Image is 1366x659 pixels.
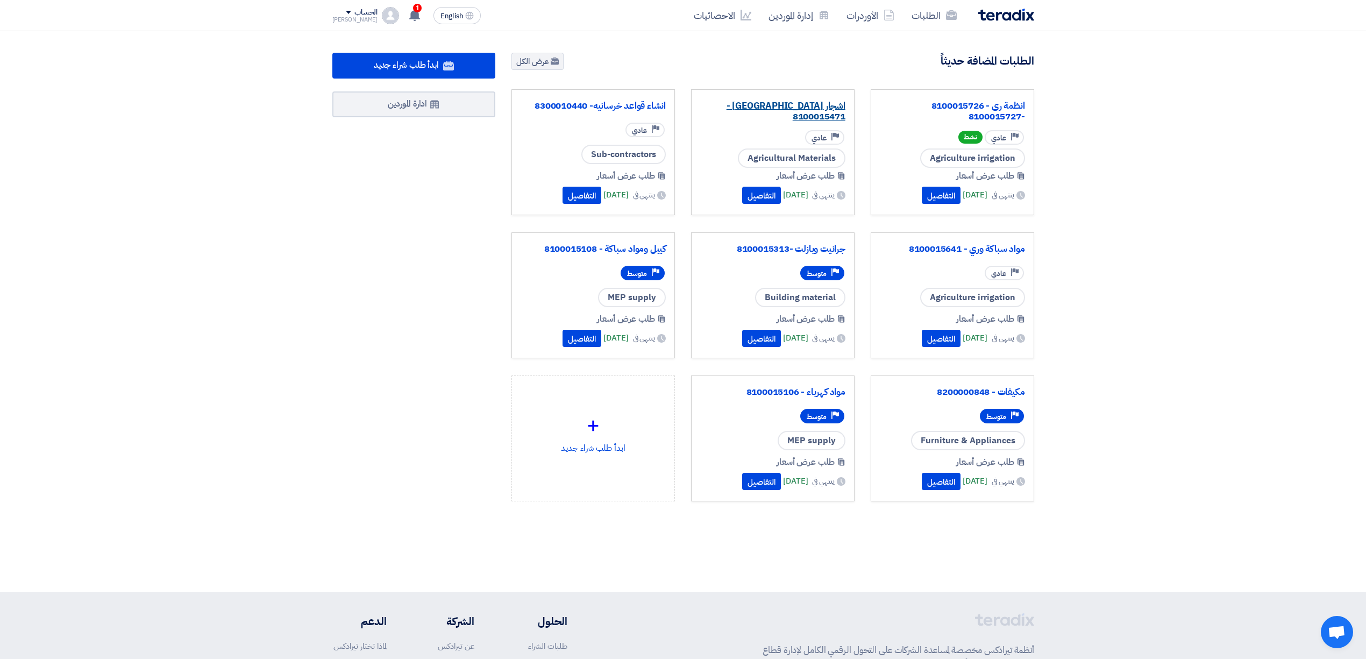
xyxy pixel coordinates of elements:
span: طلب عرض أسعار [956,456,1014,469]
span: متوسط [807,412,827,422]
span: عادي [991,268,1006,279]
a: كيبل ومواد سباكة - 8100015108 [521,244,666,254]
img: profile_test.png [382,7,399,24]
span: نشط [958,131,983,144]
span: ينتهي في [633,189,655,201]
span: طلب عرض أسعار [956,313,1014,325]
button: التفاصيل [922,330,961,347]
span: طلب عرض أسعار [777,456,835,469]
div: + [521,409,666,442]
a: اشجار [GEOGRAPHIC_DATA] - 8100015471 [700,101,845,122]
div: ابدأ طلب شراء جديد [521,385,666,479]
span: طلب عرض أسعار [956,169,1014,182]
span: Agriculture irrigation [920,288,1025,307]
span: ينتهي في [633,332,655,344]
span: عادي [632,125,647,136]
a: Open chat [1321,616,1353,648]
li: الشركة [418,613,474,629]
span: عادي [991,133,1006,143]
a: الاحصائيات [685,3,760,28]
div: الحساب [354,8,378,17]
a: الطلبات [903,3,965,28]
a: مكيفات - 8200000848 [880,387,1025,398]
button: التفاصيل [922,473,961,490]
span: Furniture & Appliances [911,431,1025,450]
a: مواد سباكة وري - 8100015641 [880,244,1025,254]
span: Agriculture irrigation [920,148,1025,168]
a: إدارة الموردين [760,3,838,28]
a: انظمة رى - 8100015726 -8100015727 [880,101,1025,122]
span: [DATE] [783,189,808,201]
span: [DATE] [963,189,987,201]
a: جرانيت وبازلت -8100015313 [700,244,845,254]
span: ينتهي في [992,332,1014,344]
button: التفاصيل [742,473,781,490]
span: ينتهي في [812,476,834,487]
span: طلب عرض أسعار [777,313,835,325]
li: الحلول [507,613,567,629]
span: [DATE] [963,475,987,487]
div: [PERSON_NAME] [332,17,378,23]
span: [DATE] [963,332,987,344]
span: ينتهي في [992,476,1014,487]
span: ابدأ طلب شراء جديد [374,59,439,72]
span: متوسط [627,268,647,279]
span: [DATE] [603,332,628,344]
span: Sub-contractors [581,145,666,164]
a: عرض الكل [511,53,564,70]
a: الأوردرات [838,3,903,28]
span: [DATE] [783,332,808,344]
a: مواد كهرباء - 8100015106 [700,387,845,398]
button: التفاصيل [563,330,601,347]
h4: الطلبات المضافة حديثاً [941,54,1034,68]
button: التفاصيل [742,187,781,204]
span: ينتهي في [992,189,1014,201]
li: الدعم [332,613,387,629]
img: Teradix logo [978,9,1034,21]
span: [DATE] [603,189,628,201]
span: MEP supply [598,288,666,307]
span: English [440,12,463,20]
a: طلبات الشراء [528,640,567,652]
button: التفاصيل [563,187,601,204]
button: التفاصيل [922,187,961,204]
button: English [433,7,481,24]
span: عادي [812,133,827,143]
span: MEP supply [778,431,845,450]
span: طلب عرض أسعار [597,169,655,182]
span: ينتهي في [812,189,834,201]
span: ينتهي في [812,332,834,344]
a: انشاء قواعد خرسانيه- 8300010440 [521,101,666,111]
button: التفاصيل [742,330,781,347]
span: طلب عرض أسعار [777,169,835,182]
a: لماذا تختار تيرادكس [333,640,387,652]
span: 1 [413,4,422,12]
span: متوسط [986,412,1006,422]
span: [DATE] [783,475,808,487]
span: Building material [755,288,845,307]
span: Agricultural Materials [738,148,845,168]
span: طلب عرض أسعار [597,313,655,325]
span: متوسط [807,268,827,279]
a: ادارة الموردين [332,91,496,117]
a: عن تيرادكس [438,640,474,652]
